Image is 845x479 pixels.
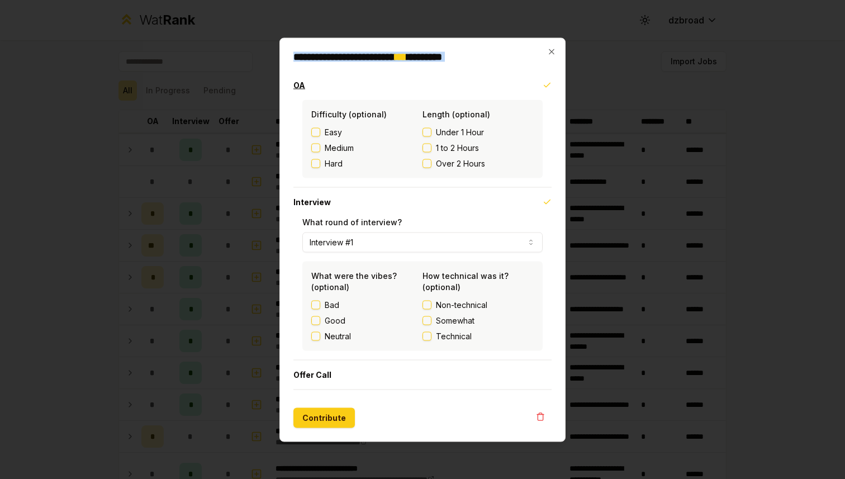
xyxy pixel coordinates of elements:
span: Medium [325,142,354,153]
span: Over 2 Hours [436,158,485,169]
button: OA [293,70,552,99]
label: How technical was it? (optional) [422,271,509,291]
div: Interview [293,216,552,359]
button: Easy [311,127,320,136]
button: Offer Call [293,360,552,389]
label: Difficulty (optional) [311,109,387,118]
span: Hard [325,158,343,169]
div: OA [293,99,552,187]
button: Under 1 Hour [422,127,431,136]
span: Non-technical [436,299,487,310]
label: Neutral [325,330,351,342]
button: Hard [311,159,320,168]
button: Somewhat [422,316,431,325]
span: Easy [325,126,342,137]
span: Technical [436,330,472,342]
button: Technical [422,331,431,340]
button: 1 to 2 Hours [422,143,431,152]
label: Length (optional) [422,109,490,118]
label: Good [325,315,345,326]
button: Medium [311,143,320,152]
button: Contribute [293,407,355,428]
label: What round of interview? [302,217,402,226]
label: Bad [325,299,339,310]
label: What were the vibes? (optional) [311,271,397,291]
span: 1 to 2 Hours [436,142,479,153]
span: Somewhat [436,315,474,326]
button: Non-technical [422,300,431,309]
button: Over 2 Hours [422,159,431,168]
button: Interview [293,187,552,216]
span: Under 1 Hour [436,126,484,137]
